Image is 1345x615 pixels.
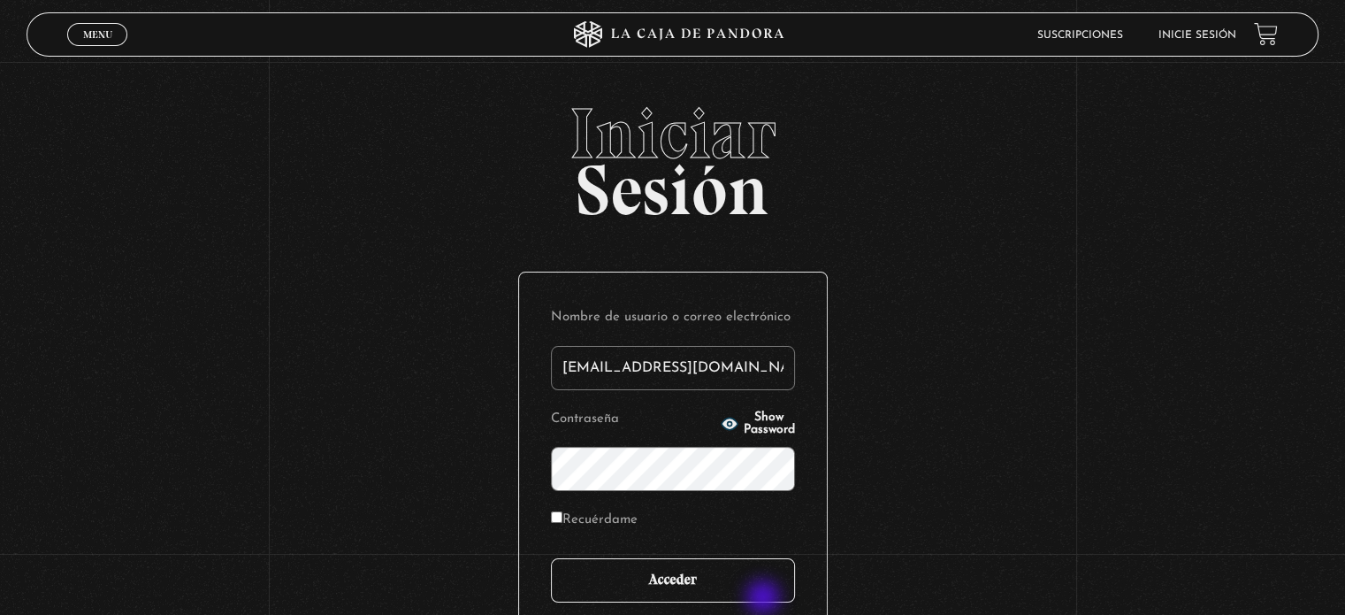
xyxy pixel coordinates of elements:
a: Inicie sesión [1158,30,1236,41]
span: Cerrar [77,44,118,57]
h2: Sesión [27,98,1318,211]
label: Recuérdame [551,507,638,534]
input: Acceder [551,558,795,603]
span: Menu [83,29,112,40]
span: Show Password [744,411,795,436]
input: Recuérdame [551,511,562,523]
a: Suscripciones [1037,30,1123,41]
span: Iniciar [27,98,1318,169]
a: View your shopping cart [1254,22,1278,46]
label: Nombre de usuario o correo electrónico [551,304,795,332]
label: Contraseña [551,406,715,434]
button: Show Password [721,411,795,436]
